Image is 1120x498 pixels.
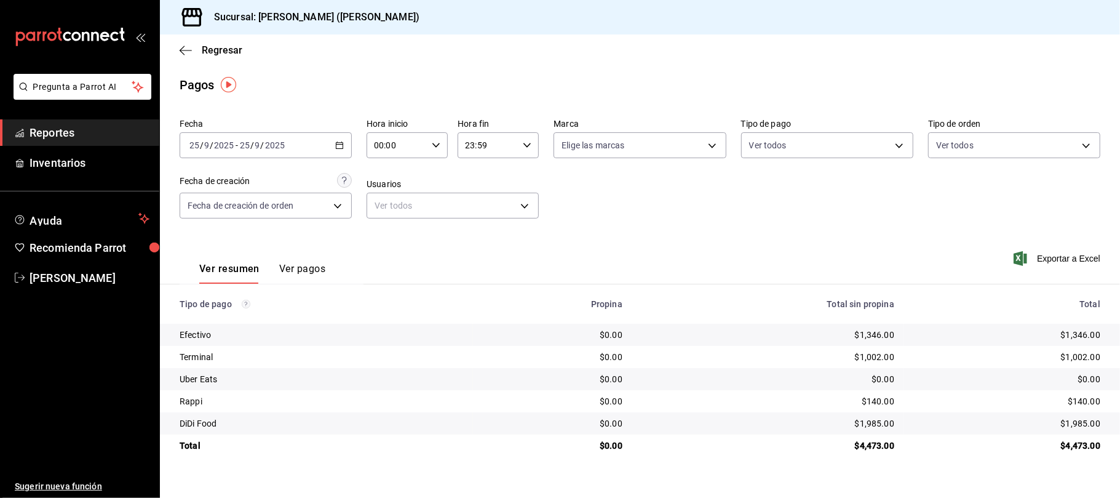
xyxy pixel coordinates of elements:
[239,140,250,150] input: --
[33,81,132,94] span: Pregunta a Parrot AI
[483,329,622,341] div: $0.00
[279,263,325,284] button: Ver pagos
[180,395,463,408] div: Rappi
[261,140,264,150] span: /
[204,140,210,150] input: --
[367,193,539,219] div: Ver todos
[483,395,622,408] div: $0.00
[483,417,622,430] div: $0.00
[642,395,894,408] div: $140.00
[264,140,285,150] input: ----
[30,270,149,286] span: [PERSON_NAME]
[180,44,242,56] button: Regresar
[250,140,254,150] span: /
[15,480,149,493] span: Sugerir nueva función
[180,175,250,188] div: Fecha de creación
[30,155,149,171] span: Inventarios
[914,299,1100,309] div: Total
[914,373,1100,385] div: $0.00
[642,329,894,341] div: $1,346.00
[202,44,242,56] span: Regresar
[30,124,149,141] span: Reportes
[367,120,448,129] label: Hora inicio
[200,140,204,150] span: /
[749,139,787,151] span: Ver todos
[213,140,234,150] input: ----
[367,180,539,189] label: Usuarios
[554,120,726,129] label: Marca
[236,140,238,150] span: -
[255,140,261,150] input: --
[180,76,215,94] div: Pagos
[9,89,151,102] a: Pregunta a Parrot AI
[458,120,539,129] label: Hora fin
[221,77,236,92] img: Tooltip marker
[928,120,1100,129] label: Tipo de orden
[483,299,622,309] div: Propina
[189,140,200,150] input: --
[242,300,250,308] svg: Los pagos realizados con Pay y otras terminales son montos brutos.
[180,120,352,129] label: Fecha
[914,329,1100,341] div: $1,346.00
[180,440,463,452] div: Total
[741,120,913,129] label: Tipo de pago
[188,199,293,212] span: Fecha de creación de orden
[199,263,325,284] div: navigation tabs
[180,373,463,385] div: Uber Eats
[204,10,419,25] h3: Sucursal: [PERSON_NAME] ([PERSON_NAME])
[642,351,894,363] div: $1,002.00
[14,74,151,100] button: Pregunta a Parrot AI
[483,440,622,452] div: $0.00
[483,373,622,385] div: $0.00
[180,299,463,309] div: Tipo de pago
[30,211,133,226] span: Ayuda
[1016,251,1100,266] button: Exportar a Excel
[180,351,463,363] div: Terminal
[135,32,145,42] button: open_drawer_menu
[642,417,894,430] div: $1,985.00
[914,395,1100,408] div: $140.00
[562,139,624,151] span: Elige las marcas
[180,329,463,341] div: Efectivo
[914,417,1100,430] div: $1,985.00
[642,440,894,452] div: $4,473.00
[483,351,622,363] div: $0.00
[642,299,894,309] div: Total sin propina
[199,263,260,284] button: Ver resumen
[180,417,463,430] div: DiDi Food
[210,140,213,150] span: /
[914,440,1100,452] div: $4,473.00
[30,239,149,256] span: Recomienda Parrot
[642,373,894,385] div: $0.00
[914,351,1100,363] div: $1,002.00
[936,139,974,151] span: Ver todos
